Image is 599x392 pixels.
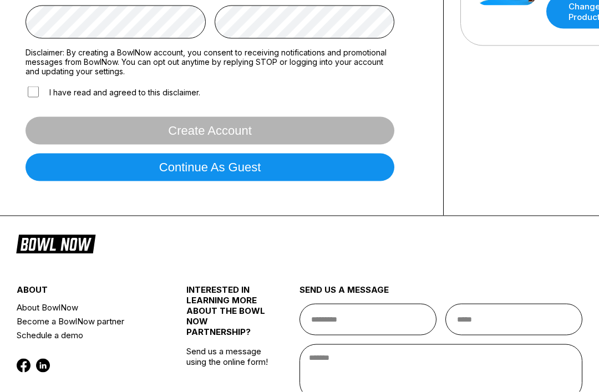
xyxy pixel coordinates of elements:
[299,284,582,304] div: send us a message
[186,284,271,346] div: INTERESTED IN LEARNING MORE ABOUT THE BOWL NOW PARTNERSHIP?
[26,154,394,181] button: Continue as guest
[17,284,158,301] div: about
[28,86,39,98] input: I have read and agreed to this disclaimer.
[17,328,158,342] a: Schedule a demo
[26,85,200,99] label: I have read and agreed to this disclaimer.
[17,314,158,328] a: Become a BowlNow partner
[26,48,394,76] label: Disclaimer: By creating a BowlNow account, you consent to receiving notifications and promotional...
[17,301,158,314] a: About BowlNow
